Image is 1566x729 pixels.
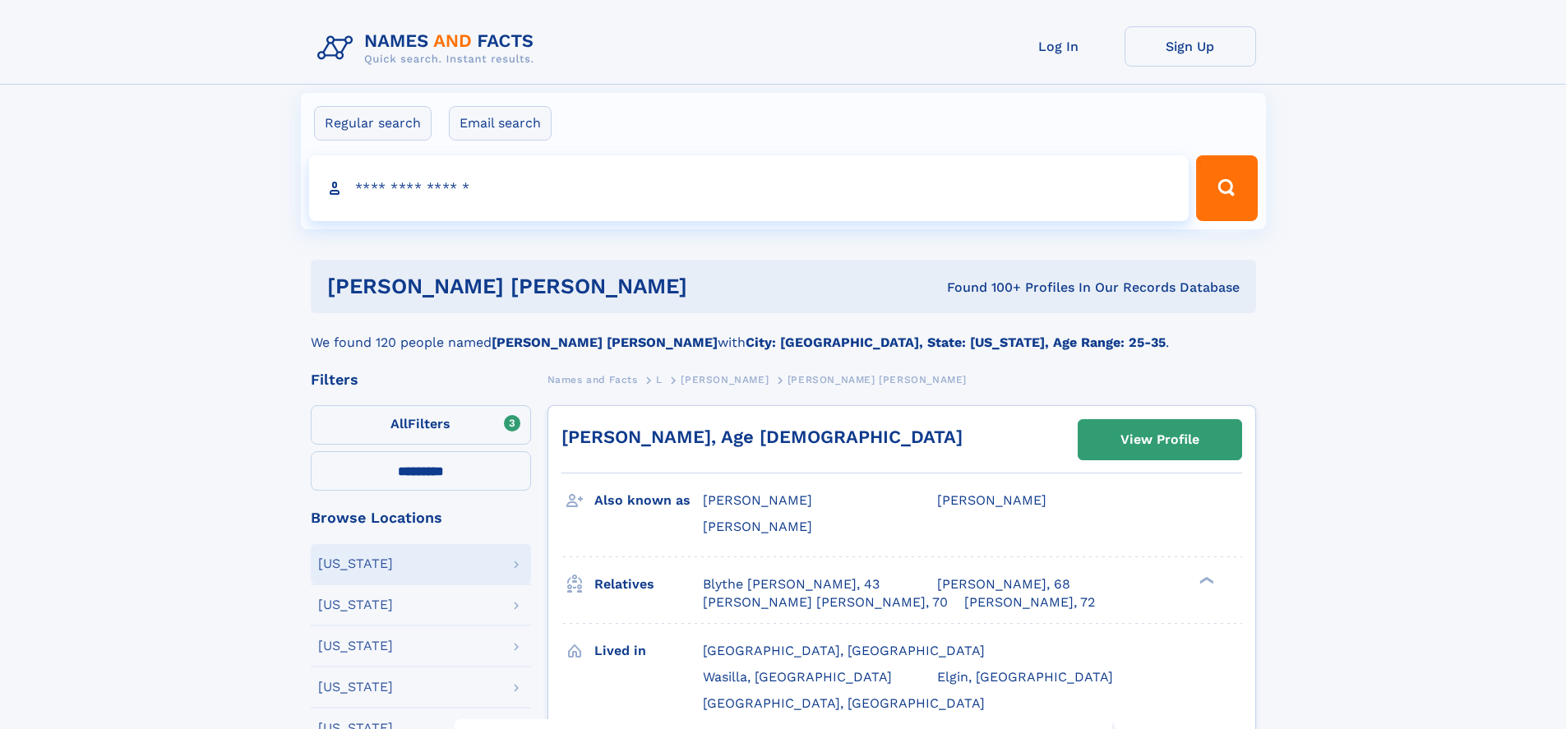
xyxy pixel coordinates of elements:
[703,695,985,711] span: [GEOGRAPHIC_DATA], [GEOGRAPHIC_DATA]
[964,593,1095,611] a: [PERSON_NAME], 72
[656,369,663,390] a: L
[746,335,1166,350] b: City: [GEOGRAPHIC_DATA], State: [US_STATE], Age Range: 25-35
[703,643,985,658] span: [GEOGRAPHIC_DATA], [GEOGRAPHIC_DATA]
[318,681,393,694] div: [US_STATE]
[311,405,531,445] label: Filters
[788,374,967,385] span: [PERSON_NAME] [PERSON_NAME]
[594,637,703,665] h3: Lived in
[1195,574,1215,585] div: ❯
[449,106,552,141] label: Email search
[937,575,1070,593] a: [PERSON_NAME], 68
[937,492,1046,508] span: [PERSON_NAME]
[318,598,393,611] div: [US_STATE]
[1125,26,1256,67] a: Sign Up
[311,313,1256,353] div: We found 120 people named with .
[937,669,1113,685] span: Elgin, [GEOGRAPHIC_DATA]
[311,372,531,387] div: Filters
[681,369,769,390] a: [PERSON_NAME]
[594,487,703,514] h3: Also known as
[703,492,812,508] span: [PERSON_NAME]
[656,374,663,385] span: L
[703,593,948,611] a: [PERSON_NAME] [PERSON_NAME], 70
[311,510,531,525] div: Browse Locations
[311,26,547,71] img: Logo Names and Facts
[318,557,393,570] div: [US_STATE]
[309,155,1190,221] input: search input
[703,519,812,534] span: [PERSON_NAME]
[327,276,817,297] h1: [PERSON_NAME] [PERSON_NAME]
[594,570,703,598] h3: Relatives
[1120,421,1199,459] div: View Profile
[1079,420,1241,459] a: View Profile
[993,26,1125,67] a: Log In
[681,374,769,385] span: [PERSON_NAME]
[1196,155,1257,221] button: Search Button
[817,279,1240,297] div: Found 100+ Profiles In Our Records Database
[547,369,638,390] a: Names and Facts
[561,427,963,447] a: [PERSON_NAME], Age [DEMOGRAPHIC_DATA]
[318,639,393,653] div: [US_STATE]
[703,575,880,593] a: Blythe [PERSON_NAME], 43
[314,106,432,141] label: Regular search
[703,669,892,685] span: Wasilla, [GEOGRAPHIC_DATA]
[492,335,718,350] b: [PERSON_NAME] [PERSON_NAME]
[390,416,408,431] span: All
